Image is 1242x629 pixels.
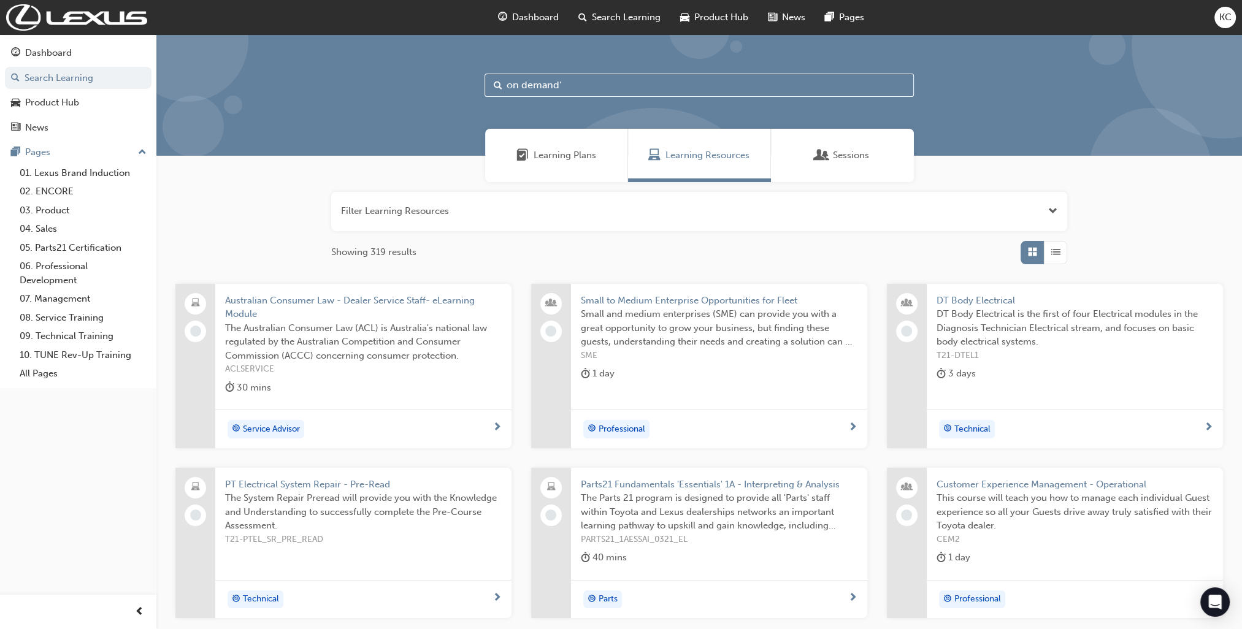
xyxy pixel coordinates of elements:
[5,67,151,90] a: Search Learning
[1048,204,1057,218] button: Open the filter
[5,91,151,114] a: Product Hub
[545,326,556,337] span: learningRecordVerb_NONE-icon
[815,5,874,30] a: pages-iconPages
[581,349,857,363] span: SME
[15,289,151,308] a: 07. Management
[531,284,867,448] a: Small to Medium Enterprise Opportunities for FleetSmall and medium enterprises (SME) can provide ...
[680,10,689,25] span: car-icon
[15,257,151,289] a: 06. Professional Development
[592,10,661,25] span: Search Learning
[135,604,144,620] span: prev-icon
[943,421,952,437] span: target-icon
[1200,587,1230,617] div: Open Intercom Messenger
[15,308,151,327] a: 08. Service Training
[937,491,1213,533] span: This course will teach you how to manage each individual Guest experience so all your Guests driv...
[225,478,502,492] span: PT Electrical System Repair - Pre-Read
[937,478,1213,492] span: Customer Experience Management - Operational
[225,294,502,321] span: Australian Consumer Law - Dealer Service Staff- eLearning Module
[243,592,279,606] span: Technical
[848,593,857,604] span: next-icon
[494,78,502,93] span: Search
[512,10,559,25] span: Dashboard
[943,592,952,608] span: target-icon
[534,148,596,162] span: Learning Plans
[954,422,991,436] span: Technical
[175,468,512,619] a: PT Electrical System Repair - Pre-ReadThe System Repair Preread will provide you with the Knowled...
[25,46,72,60] div: Dashboard
[833,148,869,162] span: Sessions
[937,294,1213,308] span: DT Body Electrical
[599,422,645,436] span: Professional
[902,295,911,311] span: people-icon
[902,479,911,495] span: people-icon
[937,550,970,565] div: 1 day
[331,245,416,259] span: Showing 319 results
[11,147,20,158] span: pages-icon
[588,592,596,608] span: target-icon
[954,592,1001,606] span: Professional
[25,121,48,135] div: News
[937,533,1213,547] span: CEM2
[5,141,151,164] button: Pages
[191,295,200,311] span: laptop-icon
[225,380,271,395] div: 30 mins
[6,4,147,31] a: Trak
[485,74,914,97] input: Search...
[15,219,151,238] a: 04. Sales
[581,478,857,492] span: Parts21 Fundamentals 'Essentials' 1A - Interpreting & Analysis
[5,42,151,64] a: Dashboard
[11,73,20,84] span: search-icon
[545,509,556,520] span: learningRecordVerb_NONE-icon
[493,593,502,604] span: next-icon
[581,550,590,565] span: duration-icon
[225,321,502,363] span: The Australian Consumer Law (ACL) is Australia's national law regulated by the Australian Competi...
[485,129,628,182] a: Learning PlansLearning Plans
[11,123,20,134] span: news-icon
[11,97,20,109] span: car-icon
[694,10,748,25] span: Product Hub
[1204,422,1213,433] span: next-icon
[175,284,512,448] a: Australian Consumer Law - Dealer Service Staff- eLearning ModuleThe Australian Consumer Law (ACL)...
[138,145,147,161] span: up-icon
[588,421,596,437] span: target-icon
[546,479,555,495] span: laptop-icon
[15,346,151,365] a: 10. TUNE Rev-Up Training
[782,10,805,25] span: News
[225,491,502,533] span: The System Repair Preread will provide you with the Knowledge and Understanding to successfully c...
[599,592,618,606] span: Parts
[190,326,201,337] span: learningRecordVerb_NONE-icon
[1219,10,1232,25] span: KC
[887,284,1223,448] a: DT Body ElectricalDT Body Electrical is the first of four Electrical modules in the Diagnosis Tec...
[937,550,946,565] span: duration-icon
[581,533,857,547] span: PARTS21_1AESSAI_0321_EL
[15,238,151,257] a: 05. Parts21 Certification
[493,422,502,433] span: next-icon
[546,295,555,311] span: people-icon
[937,366,976,381] div: 3 days
[758,5,815,30] a: news-iconNews
[5,39,151,141] button: DashboardSearch LearningProduct HubNews
[15,364,151,383] a: All Pages
[225,533,502,547] span: T21-PTEL_SR_PRE_READ
[937,366,946,381] span: duration-icon
[648,148,661,162] span: Learning Resources
[581,307,857,349] span: Small and medium enterprises (SME) can provide you with a great opportunity to grow your business...
[11,48,20,59] span: guage-icon
[516,148,529,162] span: Learning Plans
[887,468,1223,619] a: Customer Experience Management - OperationalThis course will teach you how to manage each individ...
[488,5,569,30] a: guage-iconDashboard
[628,129,771,182] a: Learning ResourcesLearning Resources
[816,148,828,162] span: Sessions
[839,10,864,25] span: Pages
[225,380,234,395] span: duration-icon
[937,307,1213,349] span: DT Body Electrical is the first of four Electrical modules in the Diagnosis Technician Electrical...
[191,479,200,495] span: laptop-icon
[581,294,857,308] span: Small to Medium Enterprise Opportunities for Fleet
[1051,245,1060,259] span: List
[670,5,758,30] a: car-iconProduct Hub
[15,327,151,346] a: 09. Technical Training
[581,491,857,533] span: The Parts 21 program is designed to provide all 'Parts' staff within Toyota and Lexus dealerships...
[581,366,590,381] span: duration-icon
[232,421,240,437] span: target-icon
